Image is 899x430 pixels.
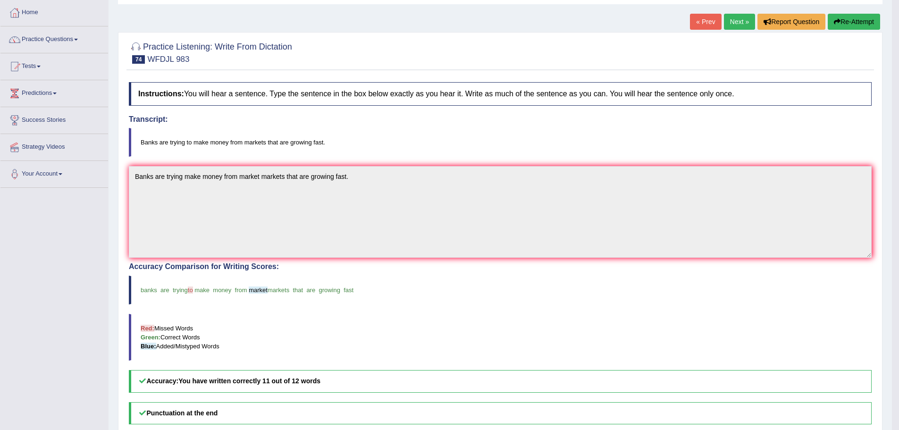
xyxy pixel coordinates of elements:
h2: Practice Listening: Write From Dictation [129,40,292,64]
span: from [235,287,247,294]
span: fast [344,287,353,294]
span: money [213,287,231,294]
a: Next » [724,14,755,30]
a: Strategy Videos [0,134,108,158]
button: Re-Attempt [828,14,880,30]
span: market [249,287,268,294]
b: Blue: [141,343,156,350]
a: Practice Questions [0,26,108,50]
a: Predictions [0,80,108,104]
h5: Punctuation at the end [129,402,872,424]
b: Green: [141,334,160,341]
span: growing [319,287,340,294]
h4: Accuracy Comparison for Writing Scores: [129,262,872,271]
a: « Prev [690,14,721,30]
h4: Transcript: [129,115,872,124]
h5: Accuracy: [129,370,872,392]
h4: You will hear a sentence. Type the sentence in the box below exactly as you hear it. Write as muc... [129,82,872,106]
small: WFDJL 983 [147,55,189,64]
blockquote: Banks are trying to make money from markets that are growing fast. [129,128,872,157]
a: Tests [0,53,108,77]
a: Success Stories [0,107,108,131]
span: are [306,287,315,294]
span: banks [141,287,157,294]
b: You have written correctly 11 out of 12 words [178,377,320,385]
span: make [194,287,210,294]
span: 74 [132,55,145,64]
blockquote: Missed Words Correct Words Added/Mistyped Words [129,314,872,361]
span: trying [173,287,188,294]
span: markets [268,287,289,294]
span: to [188,287,193,294]
b: Red: [141,325,154,332]
a: Your Account [0,161,108,185]
span: that [293,287,303,294]
button: Report Question [757,14,825,30]
span: are [160,287,169,294]
b: Instructions: [138,90,184,98]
